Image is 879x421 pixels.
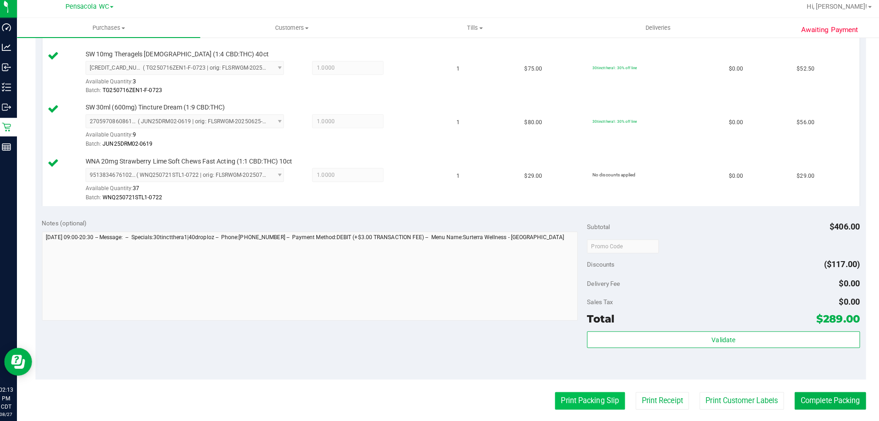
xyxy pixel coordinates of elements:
span: $0.00 [725,174,739,182]
p: 08/27 [4,410,18,417]
inline-svg: Dashboard [7,27,16,36]
span: Delivery Fee [585,280,618,288]
span: Batch: [90,143,105,149]
span: Customers [203,27,383,36]
span: $56.00 [792,120,810,129]
span: Hi, [PERSON_NAME]! [802,7,862,14]
div: Available Quantity: [90,184,296,202]
span: $29.00 [523,174,541,182]
span: $0.00 [725,120,739,129]
span: $75.00 [523,68,541,77]
span: Validate [708,336,732,344]
span: ($117.00) [819,260,855,270]
a: Customers [203,22,384,41]
span: WNA 20mg Strawberry Lime Soft Chews Fast Acting (1:1 CBD:THC) 10ct [90,159,294,168]
span: 37 [136,187,143,193]
span: $80.00 [523,120,541,129]
span: JUN25DRM02-0619 [107,143,156,149]
inline-svg: Inventory [7,86,16,95]
inline-svg: Reports [7,145,16,154]
span: SW 30ml (600mg) Tincture Dream (1:9 CBD:THC) [90,106,228,115]
inline-svg: Inbound [7,66,16,75]
span: $52.50 [792,68,810,77]
span: Pensacola WC [70,7,113,15]
span: No discounts applied [591,174,633,179]
span: Total [585,312,612,325]
iframe: Resource center [9,348,37,375]
span: Batch: [90,90,105,96]
button: Print Receipt [633,391,686,409]
a: Purchases [22,22,203,41]
input: Promo Code [585,241,656,254]
span: Batch: [90,196,105,202]
span: 3 [136,81,140,87]
span: 9 [136,134,140,140]
span: Notes (optional) [47,221,91,228]
span: TG250716ZEN1-F-0723 [107,90,165,96]
inline-svg: Analytics [7,46,16,55]
span: Subtotal [585,224,608,232]
button: Print Customer Labels [696,391,780,409]
span: 1 [456,120,459,129]
button: Complete Packing [790,391,861,409]
span: Tills [384,27,564,36]
inline-svg: Outbound [7,105,16,115]
p: 02:13 PM CDT [4,385,18,410]
span: $29.00 [792,174,810,182]
span: $406.00 [825,223,855,233]
span: SW 10mg Theragels [DEMOGRAPHIC_DATA] (1:4 CBD:THC) 40ct [90,53,271,62]
span: 1 [456,68,459,77]
span: Awaiting Payment [796,28,852,39]
span: 1 [456,174,459,182]
button: Validate [585,331,854,348]
span: Discounts [585,257,612,273]
inline-svg: Retail [7,125,16,134]
span: $0.00 [834,279,855,289]
span: $289.00 [812,312,855,325]
a: Deliveries [564,22,745,41]
div: Available Quantity: [90,78,296,96]
span: $0.00 [834,297,855,307]
span: 30tinctthera1: 30% off line [591,121,635,126]
span: $0.00 [725,68,739,77]
span: Deliveries [630,27,680,36]
span: Sales Tax [585,299,611,306]
button: Print Packing Slip [553,391,623,409]
span: Purchases [22,27,203,36]
div: Available Quantity: [90,131,296,148]
a: Tills [384,22,564,41]
span: 30tinctthera1: 30% off line [591,69,635,73]
span: WNQ250721STL1-0722 [107,196,165,202]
